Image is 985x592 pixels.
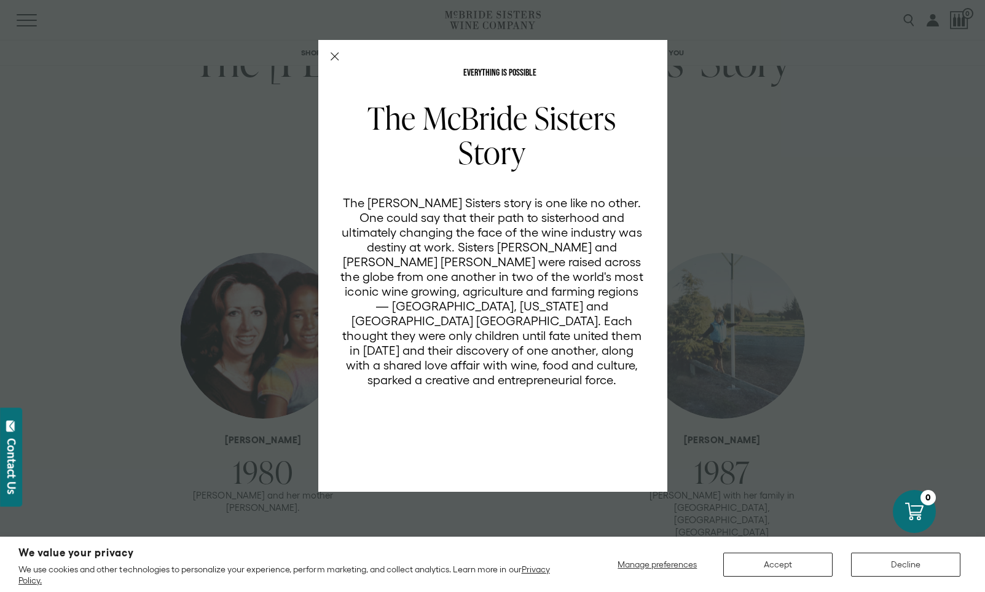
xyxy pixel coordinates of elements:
div: Contact Us [6,438,18,494]
a: Privacy Policy. [18,564,550,585]
p: EVERYTHING IS POSSIBLE [340,68,659,78]
p: We use cookies and other technologies to personalize your experience, perform marketing, and coll... [18,564,563,586]
h2: We value your privacy [18,548,563,558]
span: Manage preferences [618,559,697,569]
button: Close Modal [331,52,339,61]
h2: The McBride Sisters Story [340,101,644,170]
div: 0 [920,490,936,505]
button: Accept [723,553,833,577]
button: Manage preferences [610,553,705,577]
p: The [PERSON_NAME] Sisters story is one like no other. One could say that their path to sisterhood... [340,195,644,387]
button: Decline [851,553,960,577]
